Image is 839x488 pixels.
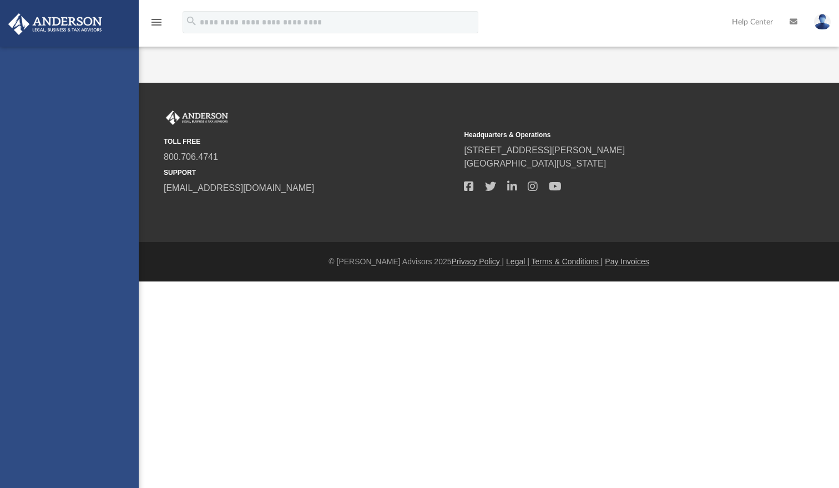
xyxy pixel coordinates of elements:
a: [GEOGRAPHIC_DATA][US_STATE] [464,159,606,168]
img: User Pic [814,14,831,30]
small: Headquarters & Operations [464,130,756,140]
a: Pay Invoices [605,257,649,266]
i: search [185,15,198,27]
a: [STREET_ADDRESS][PERSON_NAME] [464,145,625,155]
img: Anderson Advisors Platinum Portal [164,110,230,125]
img: Anderson Advisors Platinum Portal [5,13,105,35]
small: TOLL FREE [164,137,456,147]
i: menu [150,16,163,29]
a: [EMAIL_ADDRESS][DOMAIN_NAME] [164,183,314,193]
div: © [PERSON_NAME] Advisors 2025 [139,256,839,268]
a: menu [150,21,163,29]
a: Legal | [506,257,529,266]
small: SUPPORT [164,168,456,178]
a: Privacy Policy | [452,257,504,266]
a: Terms & Conditions | [532,257,603,266]
a: 800.706.4741 [164,152,218,162]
